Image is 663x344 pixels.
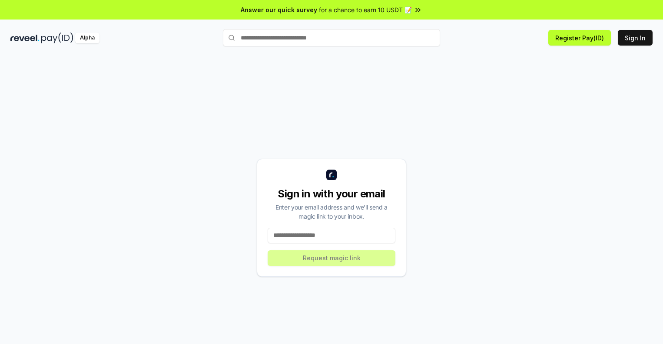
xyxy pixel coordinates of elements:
button: Register Pay(ID) [548,30,611,46]
button: Sign In [618,30,653,46]
div: Enter your email address and we’ll send a magic link to your inbox. [268,203,395,221]
img: reveel_dark [10,33,40,43]
span: Answer our quick survey [241,5,317,14]
img: pay_id [41,33,73,43]
span: for a chance to earn 10 USDT 📝 [319,5,412,14]
div: Alpha [75,33,99,43]
img: logo_small [326,170,337,180]
div: Sign in with your email [268,187,395,201]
